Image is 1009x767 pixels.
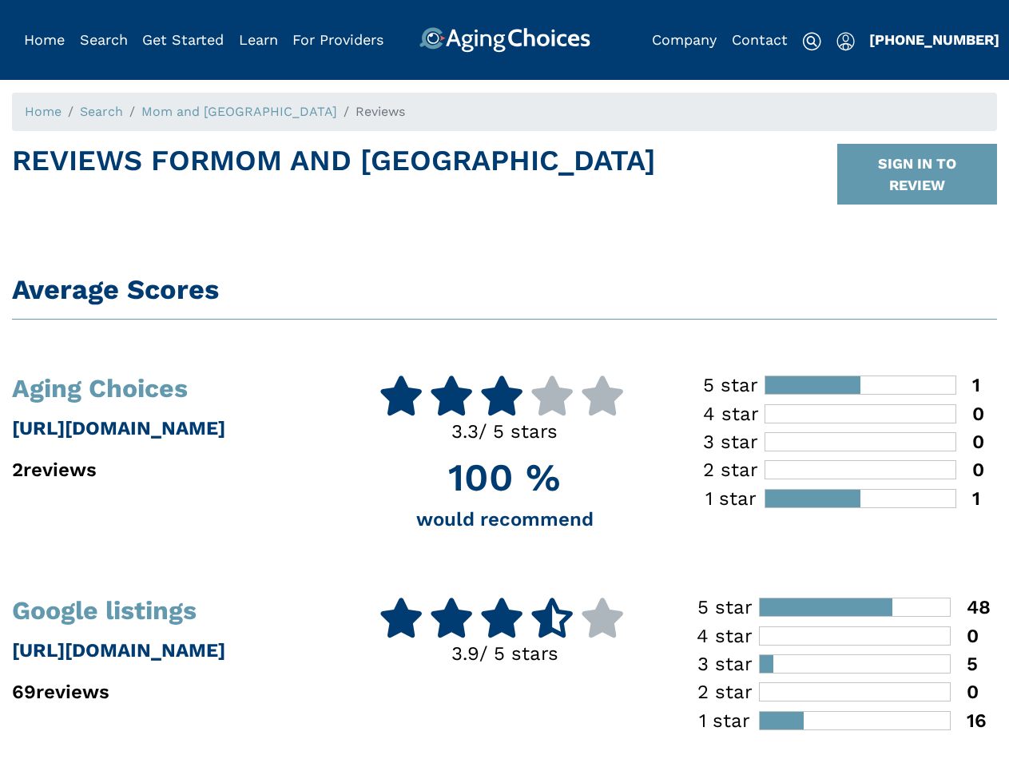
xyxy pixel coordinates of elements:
p: 3.9 / 5 stars [348,639,661,668]
div: Popover trigger [836,27,855,53]
p: [URL][DOMAIN_NAME] [12,636,324,665]
div: 5 [951,654,978,674]
div: 1 [956,489,980,508]
a: Home [25,104,62,119]
nav: breadcrumb [12,93,997,131]
div: 1 star [691,711,759,730]
div: 16 [951,711,987,730]
p: [URL][DOMAIN_NAME] [12,414,324,443]
a: Search [80,31,128,48]
a: [PHONE_NUMBER] [869,31,999,48]
img: user-icon.svg [836,32,855,51]
p: 2 reviews [12,455,324,484]
a: For Providers [292,31,383,48]
div: 4 star [697,404,765,423]
div: 0 [951,626,979,646]
h1: Aging Choices [12,376,324,401]
div: 1 [956,376,980,395]
p: 69 reviews [12,678,324,706]
a: Get Started [142,31,224,48]
div: 0 [956,432,984,451]
a: Contact [732,31,788,48]
button: SIGN IN TO REVIEW [837,144,997,205]
div: 4 star [691,626,759,646]
h1: Average Scores [12,273,997,306]
div: 48 [951,598,991,617]
div: 3 star [691,654,759,674]
div: 5 star [697,376,765,395]
div: 0 [956,404,984,423]
a: Company [652,31,717,48]
h1: Reviews For Mom and [GEOGRAPHIC_DATA] [12,144,656,205]
p: 100 % [348,459,661,497]
div: 5 star [691,598,759,617]
div: 0 [951,682,979,701]
div: 0 [956,460,984,479]
img: search-icon.svg [802,32,821,51]
div: Popover trigger [80,27,128,53]
div: 2 star [697,460,765,479]
div: 3 star [697,432,765,451]
a: Mom and [GEOGRAPHIC_DATA] [141,104,337,119]
span: Reviews [356,104,405,119]
a: Home [24,31,65,48]
a: Search [80,104,123,119]
a: Learn [239,31,278,48]
div: 2 star [691,682,759,701]
h1: Google listings [12,598,324,623]
img: AgingChoices [419,27,590,53]
p: would recommend [348,510,661,529]
p: 3.3 / 5 stars [348,417,661,446]
div: 1 star [697,489,765,508]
